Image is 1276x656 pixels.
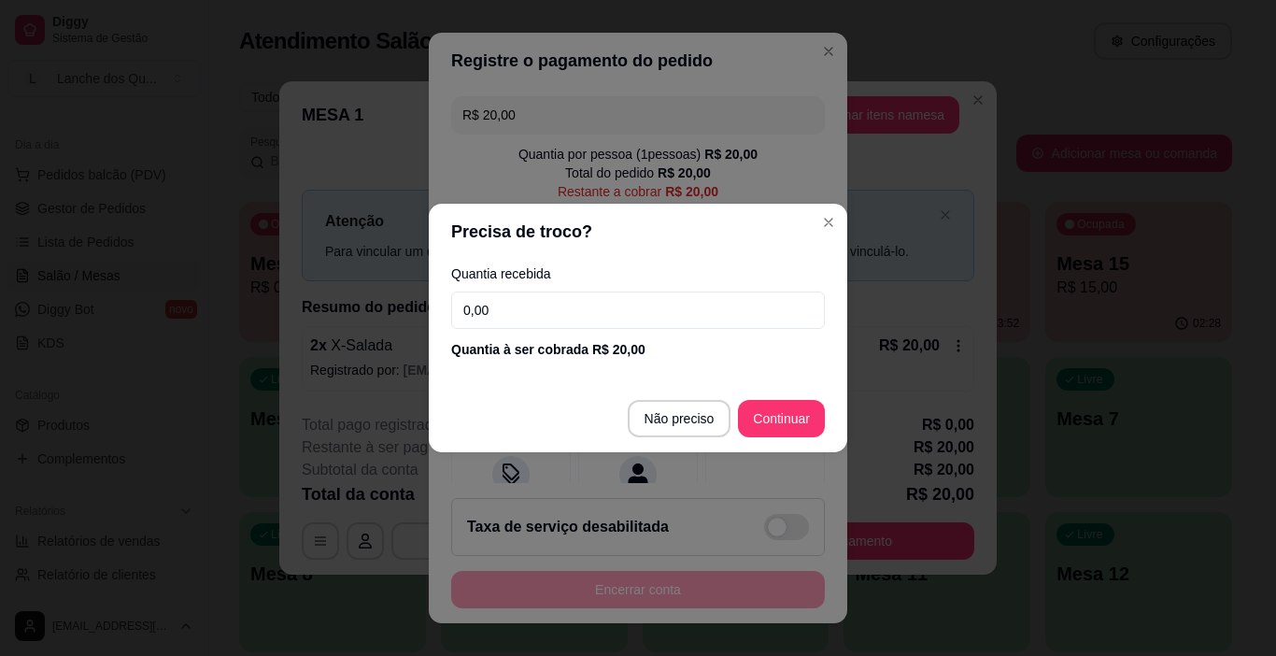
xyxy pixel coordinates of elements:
[451,267,825,280] label: Quantia recebida
[814,207,844,237] button: Close
[738,400,825,437] button: Continuar
[628,400,731,437] button: Não preciso
[429,204,847,260] header: Precisa de troco?
[451,340,825,359] div: Quantia à ser cobrada R$ 20,00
